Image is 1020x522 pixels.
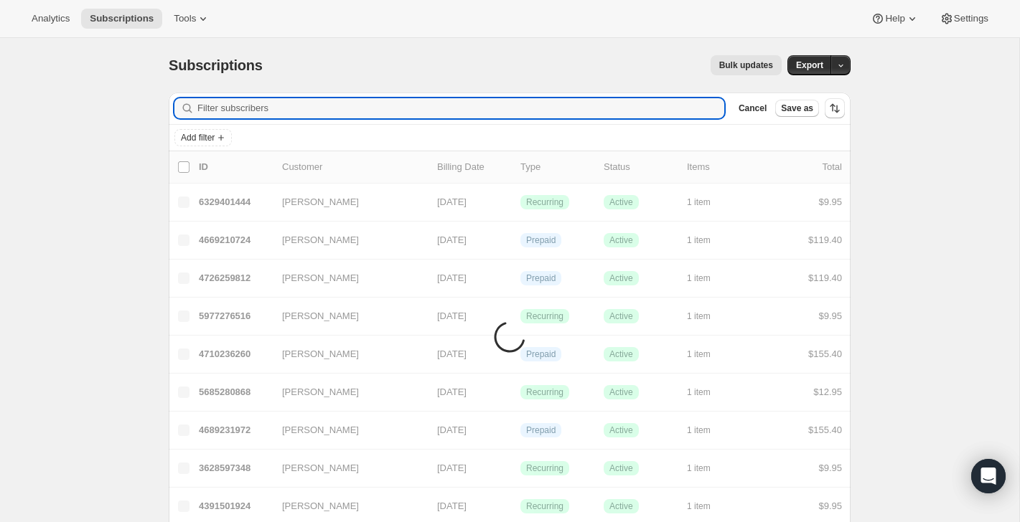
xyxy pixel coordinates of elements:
[862,9,927,29] button: Help
[165,9,219,29] button: Tools
[825,98,845,118] button: Sort the results
[169,57,263,73] span: Subscriptions
[781,103,813,114] span: Save as
[931,9,997,29] button: Settings
[174,13,196,24] span: Tools
[733,100,772,117] button: Cancel
[719,60,773,71] span: Bulk updates
[181,132,215,143] span: Add filter
[174,129,232,146] button: Add filter
[971,459,1006,493] div: Open Intercom Messenger
[32,13,70,24] span: Analytics
[775,100,819,117] button: Save as
[954,13,988,24] span: Settings
[739,103,767,114] span: Cancel
[197,98,724,118] input: Filter subscribers
[711,55,782,75] button: Bulk updates
[787,55,832,75] button: Export
[81,9,162,29] button: Subscriptions
[885,13,904,24] span: Help
[23,9,78,29] button: Analytics
[90,13,154,24] span: Subscriptions
[796,60,823,71] span: Export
